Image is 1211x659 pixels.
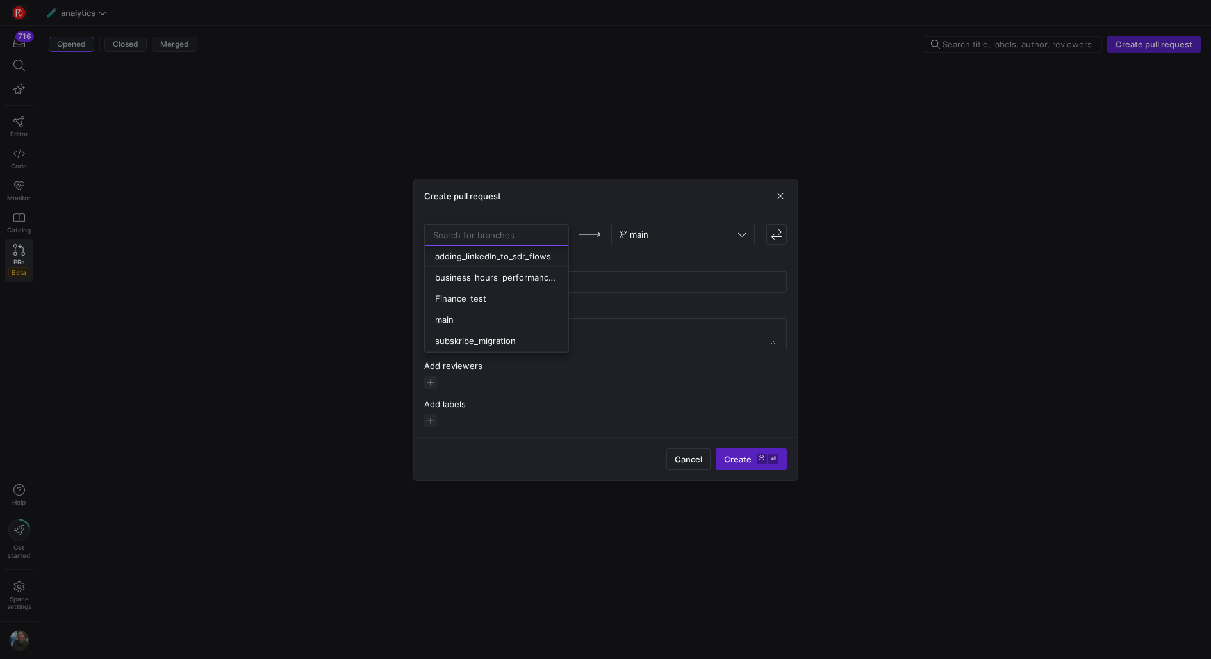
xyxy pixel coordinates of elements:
span: subskribe_migration [435,336,516,346]
span: main [435,314,454,325]
input: Search for branches [433,230,560,240]
span: business_hours_performance_test [435,272,556,282]
span: adding_linkedIn_to_sdr_flows [435,251,551,261]
span: Finance_test [435,293,486,304]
